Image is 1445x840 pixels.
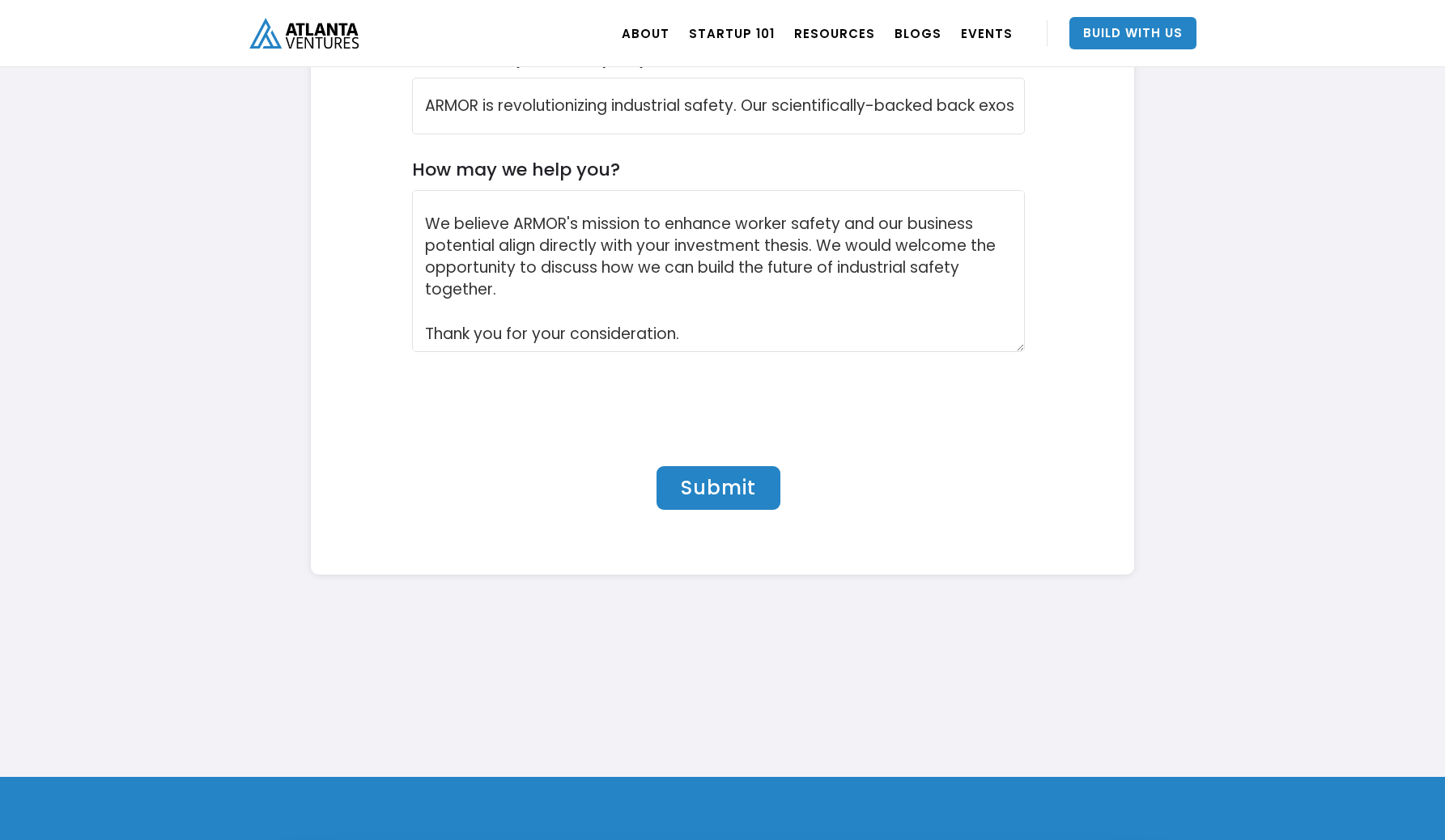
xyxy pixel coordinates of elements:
[1069,17,1196,49] a: Build With Us
[657,466,780,510] input: Submit
[895,11,941,56] a: BLOGS
[961,11,1013,56] a: EVENTS
[412,78,1026,134] input: Company Description
[412,46,686,68] label: What does your company do?
[412,368,658,431] iframe: reCAPTCHA
[412,159,620,180] label: How may we help you?
[622,11,669,56] a: ABOUT
[794,11,875,56] a: RESOURCES
[689,11,775,56] a: Startup 101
